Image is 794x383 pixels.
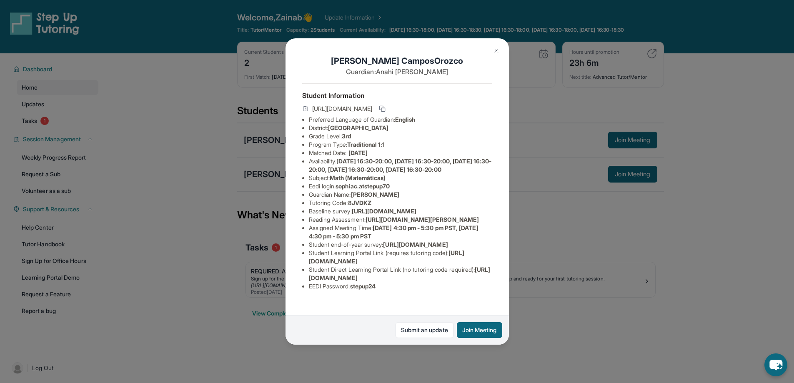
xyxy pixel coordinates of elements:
[309,265,492,282] li: Student Direct Learning Portal Link (no tutoring code required) :
[377,104,387,114] button: Copy link
[309,240,492,249] li: Student end-of-year survey :
[309,174,492,182] li: Subject :
[348,199,371,206] span: 8JVDKZ
[309,132,492,140] li: Grade Level:
[309,249,492,265] li: Student Learning Portal Link (requires tutoring code) :
[350,283,376,290] span: stepup24
[396,322,453,338] a: Submit an update
[328,124,388,131] span: [GEOGRAPHIC_DATA]
[457,322,502,338] button: Join Meeting
[309,157,492,174] li: Availability:
[764,353,787,376] button: chat-button
[309,115,492,124] li: Preferred Language of Guardian:
[302,55,492,67] h1: [PERSON_NAME] CamposOrozco
[383,241,448,248] span: [URL][DOMAIN_NAME]
[348,149,368,156] span: [DATE]
[347,141,385,148] span: Traditional 1:1
[309,149,492,157] li: Matched Date:
[395,116,416,123] span: English
[336,183,390,190] span: sophiac.atstepup70
[309,282,492,290] li: EEDI Password :
[493,48,500,54] img: Close Icon
[351,191,400,198] span: [PERSON_NAME]
[309,124,492,132] li: District:
[309,224,492,240] li: Assigned Meeting Time :
[309,199,492,207] li: Tutoring Code :
[309,207,492,215] li: Baseline survey :
[342,133,351,140] span: 3rd
[309,182,492,190] li: Eedi login :
[330,174,386,181] span: Math (Matemáticas)
[309,158,492,173] span: [DATE] 16:30-20:00, [DATE] 16:30-20:00, [DATE] 16:30-20:00, [DATE] 16:30-20:00, [DATE] 16:30-20:00
[366,216,479,223] span: [URL][DOMAIN_NAME][PERSON_NAME]
[309,215,492,224] li: Reading Assessment :
[302,67,492,77] p: Guardian: Anahi [PERSON_NAME]
[352,208,416,215] span: [URL][DOMAIN_NAME]
[309,190,492,199] li: Guardian Name :
[302,90,492,100] h4: Student Information
[309,224,478,240] span: [DATE] 4:30 pm - 5:30 pm PST, [DATE] 4:30 pm - 5:30 pm PST
[309,140,492,149] li: Program Type:
[312,105,372,113] span: [URL][DOMAIN_NAME]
